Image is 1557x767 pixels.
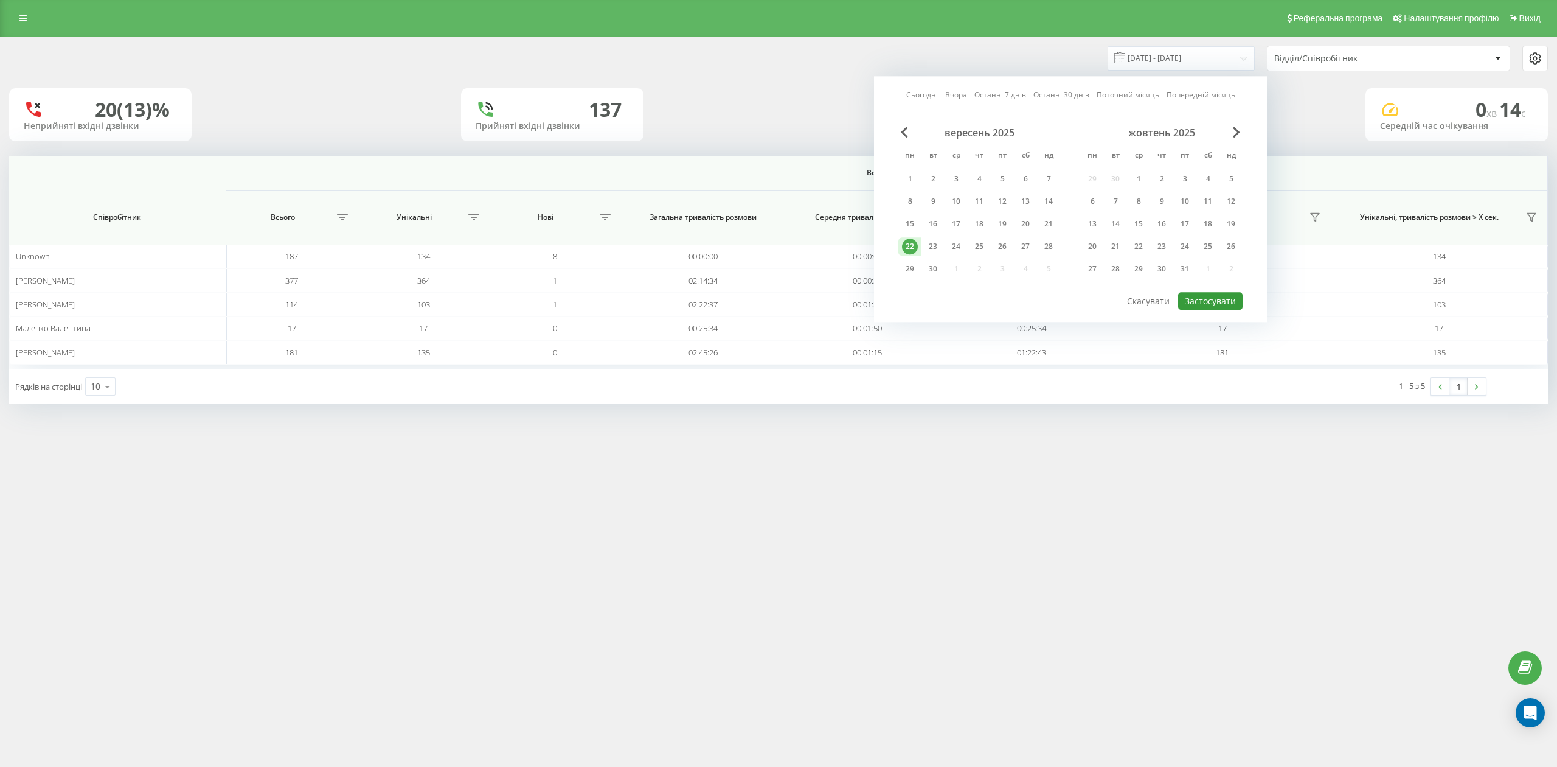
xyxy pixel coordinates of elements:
span: 0 [1476,96,1499,122]
a: Останні 7 днів [974,89,1026,101]
span: 1 [553,299,557,310]
div: ср 3 вер 2025 р. [945,170,968,188]
td: 00:00:34 [785,268,949,292]
span: Унікальні, тривалість розмови > Х сек. [1337,212,1521,222]
span: хв [1486,107,1499,120]
button: Скасувати [1120,292,1176,310]
span: 17 [288,323,296,334]
div: ср 24 вер 2025 р. [945,237,968,256]
span: Середня тривалість розмови [799,212,935,222]
span: 17 [419,323,428,334]
div: чт 9 жовт 2025 р. [1150,192,1173,211]
span: Налаштування профілю [1404,13,1499,23]
div: 6 [1084,194,1100,209]
span: 134 [417,251,430,262]
div: 4 [971,171,987,187]
div: 13 [1018,194,1033,209]
div: Open Intercom Messenger [1516,698,1545,727]
span: [PERSON_NAME] [16,299,75,310]
div: 28 [1041,239,1056,254]
abbr: четвер [970,147,988,166]
a: Останні 30 днів [1033,89,1089,101]
div: 16 [1154,216,1170,232]
span: Нові [495,212,596,222]
abbr: вівторок [924,147,942,166]
span: [PERSON_NAME] [16,347,75,358]
span: Співробітник [26,212,209,222]
td: 02:45:26 [620,340,785,364]
div: ср 29 жовт 2025 р. [1127,260,1150,278]
span: 14 [1499,96,1526,122]
div: 15 [902,216,918,232]
div: 6 [1018,171,1033,187]
div: нд 7 вер 2025 р. [1037,170,1060,188]
div: пн 27 жовт 2025 р. [1081,260,1104,278]
div: 12 [1223,194,1239,209]
abbr: вівторок [1106,147,1125,166]
div: 1 [902,171,918,187]
a: Поточний місяць [1097,89,1159,101]
span: 0 [553,323,557,334]
abbr: понеділок [1083,147,1101,166]
div: вт 30 вер 2025 р. [921,260,945,278]
span: Всі дзвінки [297,168,1476,178]
td: 01:22:43 [949,340,1114,364]
div: нд 21 вер 2025 р. [1037,215,1060,233]
td: 00:01:15 [785,340,949,364]
div: 7 [1041,171,1056,187]
div: ср 8 жовт 2025 р. [1127,192,1150,211]
div: 10 [1177,194,1193,209]
abbr: середа [1129,147,1148,166]
span: 17 [1435,323,1443,334]
td: 00:01:50 [785,317,949,340]
td: 00:01:33 [785,293,949,317]
div: 3 [1177,171,1193,187]
div: нд 19 жовт 2025 р. [1219,215,1243,233]
div: вт 7 жовт 2025 р. [1104,192,1127,211]
div: ср 15 жовт 2025 р. [1127,215,1150,233]
span: 103 [1433,299,1446,310]
div: 15 [1131,216,1146,232]
div: ср 1 жовт 2025 р. [1127,170,1150,188]
span: [PERSON_NAME] [16,275,75,286]
div: ср 22 жовт 2025 р. [1127,237,1150,256]
div: чт 25 вер 2025 р. [968,237,991,256]
span: 134 [1433,251,1446,262]
div: Відділ/Співробітник [1274,54,1420,64]
div: вт 23 вер 2025 р. [921,237,945,256]
div: 22 [1131,239,1146,254]
div: 29 [1131,261,1146,277]
div: 22 [902,239,918,254]
div: 8 [1131,194,1146,209]
abbr: субота [1016,147,1035,166]
div: 23 [1154,239,1170,254]
div: пн 29 вер 2025 р. [898,260,921,278]
td: 02:14:34 [620,268,785,292]
div: 11 [1200,194,1216,209]
div: вт 16 вер 2025 р. [921,215,945,233]
div: пт 12 вер 2025 р. [991,192,1014,211]
span: 364 [417,275,430,286]
div: чт 23 жовт 2025 р. [1150,237,1173,256]
div: чт 2 жовт 2025 р. [1150,170,1173,188]
span: 364 [1433,275,1446,286]
abbr: понеділок [901,147,919,166]
div: 7 [1108,194,1123,209]
span: 135 [1433,347,1446,358]
div: нд 5 жовт 2025 р. [1219,170,1243,188]
div: сб 27 вер 2025 р. [1014,237,1037,256]
span: 114 [285,299,298,310]
div: 17 [1177,216,1193,232]
div: 10 [948,194,964,209]
span: Маленко Валентина [16,323,91,334]
div: пт 3 жовт 2025 р. [1173,170,1196,188]
div: пн 1 вер 2025 р. [898,170,921,188]
div: нд 28 вер 2025 р. [1037,237,1060,256]
div: 19 [994,216,1010,232]
div: 5 [1223,171,1239,187]
div: пт 26 вер 2025 р. [991,237,1014,256]
div: 1 [1131,171,1146,187]
div: ср 17 вер 2025 р. [945,215,968,233]
td: 00:00:00 [620,245,785,268]
div: нд 14 вер 2025 р. [1037,192,1060,211]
